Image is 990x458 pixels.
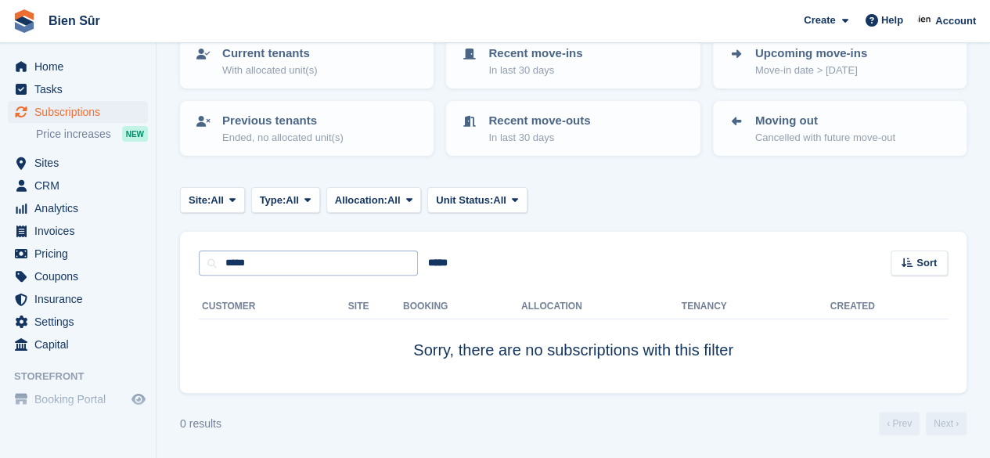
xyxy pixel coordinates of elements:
[879,412,920,435] a: Previous
[413,341,733,359] span: Sorry, there are no subscriptions with this filter
[222,45,317,63] p: Current tenants
[34,243,128,265] span: Pricing
[8,175,148,197] a: menu
[755,63,867,78] p: Move-in date > [DATE]
[34,197,128,219] span: Analytics
[926,412,967,435] a: Next
[682,294,736,319] th: Tenancy
[251,187,320,213] button: Type: All
[427,187,527,213] button: Unit Status: All
[403,294,521,319] th: Booking
[180,416,221,432] div: 0 results
[14,369,156,384] span: Storefront
[42,8,106,34] a: Bien Sûr
[448,103,698,154] a: Recent move-outs In last 30 days
[755,130,895,146] p: Cancelled with future move-out
[8,56,148,78] a: menu
[8,388,148,410] a: menu
[34,265,128,287] span: Coupons
[916,255,937,271] span: Sort
[34,311,128,333] span: Settings
[830,294,948,319] th: Created
[448,35,698,87] a: Recent move-ins In last 30 days
[34,334,128,355] span: Capital
[8,265,148,287] a: menu
[34,78,128,100] span: Tasks
[13,9,36,33] img: stora-icon-8386f47178a22dfd0bd8f6a31ec36ba5ce8667c1dd55bd0f319d3a0aa187defe.svg
[8,220,148,242] a: menu
[715,35,965,87] a: Upcoming move-ins Move-in date > [DATE]
[488,63,582,78] p: In last 30 days
[917,13,933,28] img: Asmaa Habri
[715,103,965,154] a: Moving out Cancelled with future move-out
[129,390,148,409] a: Preview store
[222,112,344,130] p: Previous tenants
[8,243,148,265] a: menu
[199,294,348,319] th: Customer
[8,288,148,310] a: menu
[189,193,211,208] span: Site:
[488,130,590,146] p: In last 30 days
[326,187,422,213] button: Allocation: All
[180,187,245,213] button: Site: All
[493,193,506,208] span: All
[488,112,590,130] p: Recent move-outs
[8,101,148,123] a: menu
[34,388,128,410] span: Booking Portal
[755,112,895,130] p: Moving out
[222,63,317,78] p: With allocated unit(s)
[286,193,299,208] span: All
[122,126,148,142] div: NEW
[34,220,128,242] span: Invoices
[8,78,148,100] a: menu
[436,193,493,208] span: Unit Status:
[34,56,128,78] span: Home
[222,130,344,146] p: Ended, no allocated unit(s)
[876,412,970,435] nav: Page
[34,288,128,310] span: Insurance
[36,127,111,142] span: Price increases
[488,45,582,63] p: Recent move-ins
[34,175,128,197] span: CRM
[348,294,403,319] th: Site
[335,193,387,208] span: Allocation:
[211,193,224,208] span: All
[36,125,148,142] a: Price increases NEW
[34,101,128,123] span: Subscriptions
[182,35,432,87] a: Current tenants With allocated unit(s)
[8,334,148,355] a: menu
[8,152,148,174] a: menu
[804,13,835,28] span: Create
[34,152,128,174] span: Sites
[755,45,867,63] p: Upcoming move-ins
[935,13,976,29] span: Account
[8,311,148,333] a: menu
[387,193,401,208] span: All
[521,294,682,319] th: Allocation
[881,13,903,28] span: Help
[182,103,432,154] a: Previous tenants Ended, no allocated unit(s)
[8,197,148,219] a: menu
[260,193,286,208] span: Type:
